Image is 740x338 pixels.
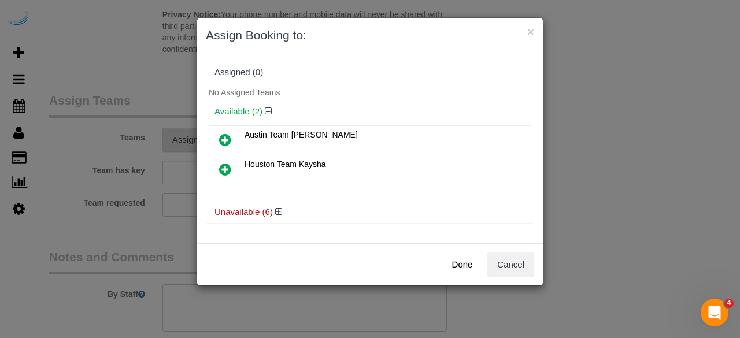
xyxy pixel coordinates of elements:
button: × [527,25,534,38]
span: 4 [724,299,734,308]
span: No Assigned Teams [209,88,280,97]
button: Cancel [487,252,534,277]
span: Austin Team [PERSON_NAME] [245,130,358,139]
button: Done [442,252,483,277]
h3: Assign Booking to: [206,27,534,44]
h4: Unavailable (6) [214,207,526,217]
iframe: Intercom live chat [701,299,728,326]
h4: Available (2) [214,107,526,117]
div: Assigned (0) [214,68,526,77]
span: Houston Team Kaysha [245,159,326,169]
